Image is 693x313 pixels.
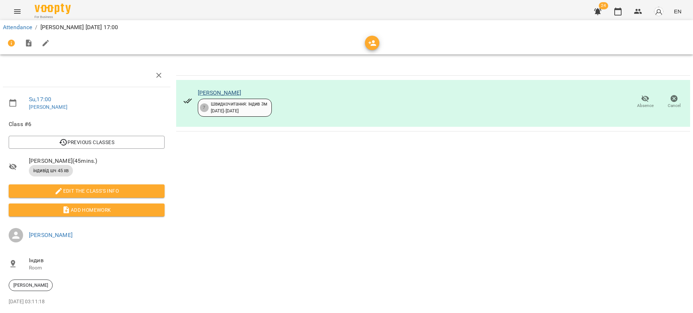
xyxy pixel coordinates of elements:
[3,24,32,31] a: Attendance
[29,96,51,103] a: Su , 17:00
[29,167,73,174] span: індивід шч 45 хв
[637,103,654,109] span: Absence
[668,103,681,109] span: Cancel
[40,23,118,32] p: [PERSON_NAME] [DATE] 17:00
[631,92,660,112] button: Absence
[9,184,165,197] button: Edit the class's Info
[674,8,681,15] span: EN
[9,298,165,305] p: [DATE] 03:11:18
[14,138,159,147] span: Previous Classes
[9,280,53,291] div: [PERSON_NAME]
[654,6,664,17] img: avatar_s.png
[3,23,690,32] nav: breadcrumb
[200,103,209,112] div: 7
[660,92,689,112] button: Cancel
[9,282,52,289] span: [PERSON_NAME]
[198,89,241,96] a: [PERSON_NAME]
[9,204,165,216] button: Add Homework
[29,264,165,272] p: Room
[29,232,73,238] a: [PERSON_NAME]
[671,5,684,18] button: EN
[9,120,165,129] span: Class #6
[35,15,71,19] span: For Business
[14,206,159,214] span: Add Homework
[9,136,165,149] button: Previous Classes
[35,23,37,32] li: /
[29,256,165,265] span: Індив
[29,104,67,110] a: [PERSON_NAME]
[9,3,26,20] button: Menu
[211,101,267,114] div: Швидкочитання: Індив 3м [DATE] - [DATE]
[29,157,165,165] span: [PERSON_NAME] ( 45 mins. )
[599,2,608,9] span: 24
[35,4,71,14] img: Voopty Logo
[14,187,159,195] span: Edit the class's Info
